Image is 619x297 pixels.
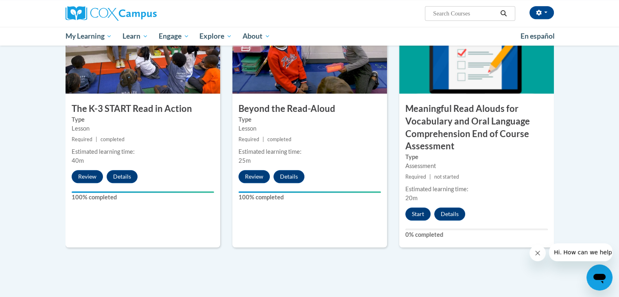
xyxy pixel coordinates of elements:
[66,12,220,94] img: Course Image
[60,27,118,46] a: My Learning
[65,31,112,41] span: My Learning
[96,136,97,142] span: |
[434,207,465,221] button: Details
[405,207,431,221] button: Start
[194,27,237,46] a: Explore
[72,157,84,164] span: 40m
[72,147,214,156] div: Estimated learning time:
[267,136,291,142] span: completed
[72,115,214,124] label: Type
[101,136,125,142] span: completed
[405,162,548,170] div: Assessment
[238,157,251,164] span: 25m
[5,6,66,12] span: Hi. How can we help?
[549,243,612,261] iframe: Message from company
[243,31,270,41] span: About
[238,193,381,202] label: 100% completed
[117,27,153,46] a: Learn
[238,136,259,142] span: Required
[153,27,195,46] a: Engage
[199,31,232,41] span: Explore
[66,103,220,115] h3: The K-3 START Read in Action
[405,230,548,239] label: 0% completed
[238,124,381,133] div: Lesson
[515,28,560,45] a: En español
[72,136,92,142] span: Required
[429,174,431,180] span: |
[238,191,381,193] div: Your progress
[586,264,612,290] iframe: Button to launch messaging window
[107,170,138,183] button: Details
[405,174,426,180] span: Required
[232,12,387,94] img: Course Image
[405,194,418,201] span: 20m
[237,27,276,46] a: About
[432,9,497,18] input: Search Courses
[399,12,554,94] img: Course Image
[53,27,566,46] div: Main menu
[72,170,103,183] button: Review
[122,31,148,41] span: Learn
[529,245,546,261] iframe: Close message
[238,147,381,156] div: Estimated learning time:
[273,170,304,183] button: Details
[66,6,157,21] img: Cox Campus
[497,9,510,18] button: Search
[238,115,381,124] label: Type
[72,191,214,193] div: Your progress
[159,31,189,41] span: Engage
[405,185,548,194] div: Estimated learning time:
[232,103,387,115] h3: Beyond the Read-Aloud
[66,6,220,21] a: Cox Campus
[238,170,270,183] button: Review
[399,103,554,153] h3: Meaningful Read Alouds for Vocabulary and Oral Language Comprehension End of Course Assessment
[434,174,459,180] span: not started
[72,193,214,202] label: 100% completed
[262,136,264,142] span: |
[72,124,214,133] div: Lesson
[405,153,548,162] label: Type
[529,6,554,19] button: Account Settings
[521,32,555,40] span: En español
